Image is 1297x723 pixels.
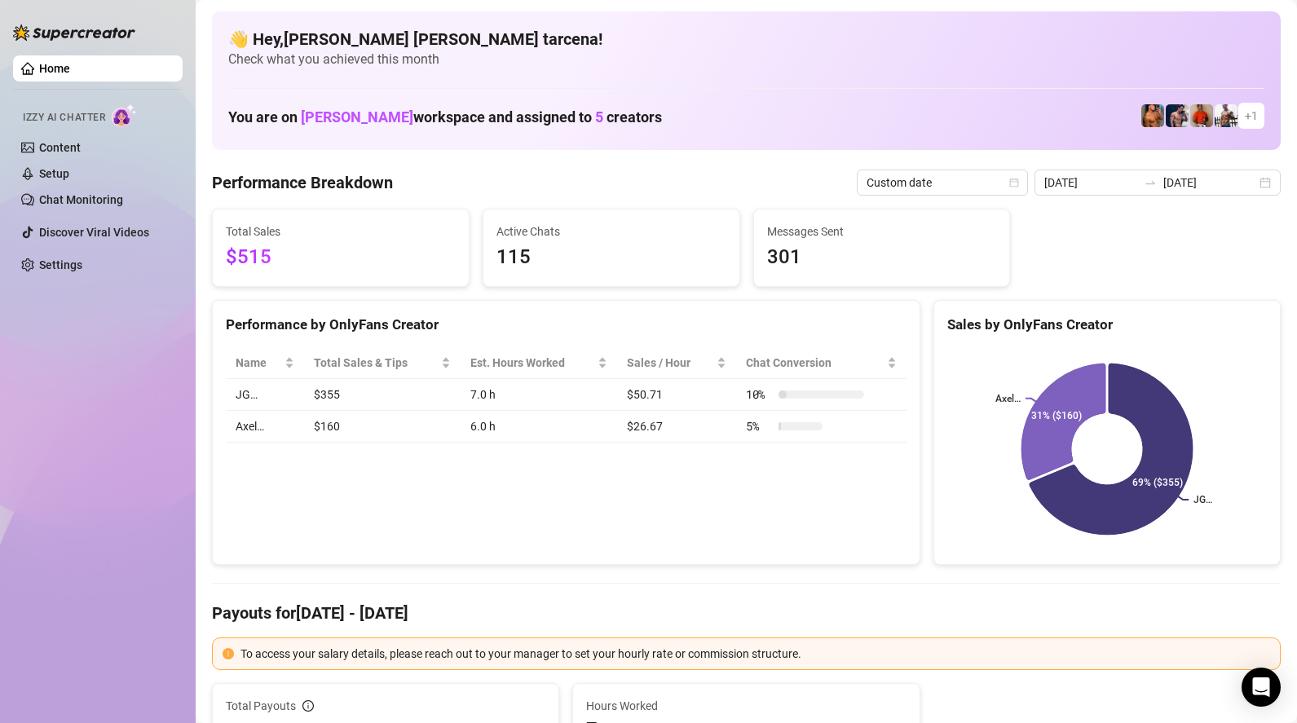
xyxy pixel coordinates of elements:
[23,110,105,126] span: Izzy AI Chatter
[212,602,1281,624] h4: Payouts for [DATE] - [DATE]
[767,242,997,273] span: 301
[767,223,997,240] span: Messages Sent
[39,258,82,271] a: Settings
[226,697,296,715] span: Total Payouts
[304,379,460,411] td: $355
[302,700,314,712] span: info-circle
[496,223,726,240] span: Active Chats
[1144,176,1157,189] span: to
[236,354,281,372] span: Name
[226,379,304,411] td: JG…
[461,379,618,411] td: 7.0 h
[1163,174,1256,192] input: End date
[461,411,618,443] td: 6.0 h
[947,314,1267,336] div: Sales by OnlyFans Creator
[627,354,713,372] span: Sales / Hour
[995,393,1021,404] text: Axel…
[301,108,413,126] span: [PERSON_NAME]
[496,242,726,273] span: 115
[226,223,456,240] span: Total Sales
[470,354,595,372] div: Est. Hours Worked
[304,411,460,443] td: $160
[617,347,736,379] th: Sales / Hour
[1193,494,1212,505] text: JG…
[1141,104,1164,127] img: JG
[617,411,736,443] td: $26.67
[39,141,81,154] a: Content
[39,167,69,180] a: Setup
[1190,104,1213,127] img: Justin
[1215,104,1237,127] img: JUSTIN
[1245,107,1258,125] span: + 1
[746,354,884,372] span: Chat Conversion
[1044,174,1137,192] input: Start date
[1009,178,1019,187] span: calendar
[746,386,772,403] span: 10 %
[736,347,907,379] th: Chat Conversion
[39,62,70,75] a: Home
[226,347,304,379] th: Name
[228,108,662,126] h1: You are on workspace and assigned to creators
[304,347,460,379] th: Total Sales & Tips
[595,108,603,126] span: 5
[223,648,234,659] span: exclamation-circle
[314,354,437,372] span: Total Sales & Tips
[226,242,456,273] span: $515
[228,28,1264,51] h4: 👋 Hey, [PERSON_NAME] [PERSON_NAME] tarcena !
[39,226,149,239] a: Discover Viral Videos
[226,314,907,336] div: Performance by OnlyFans Creator
[212,171,393,194] h4: Performance Breakdown
[112,104,137,127] img: AI Chatter
[226,411,304,443] td: Axel…
[1166,104,1189,127] img: Axel
[240,645,1270,663] div: To access your salary details, please reach out to your manager to set your hourly rate or commis...
[1144,176,1157,189] span: swap-right
[39,193,123,206] a: Chat Monitoring
[617,379,736,411] td: $50.71
[746,417,772,435] span: 5 %
[867,170,1018,195] span: Custom date
[13,24,135,41] img: logo-BBDzfeDw.svg
[228,51,1264,68] span: Check what you achieved this month
[586,697,906,715] span: Hours Worked
[1242,668,1281,707] div: Open Intercom Messenger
